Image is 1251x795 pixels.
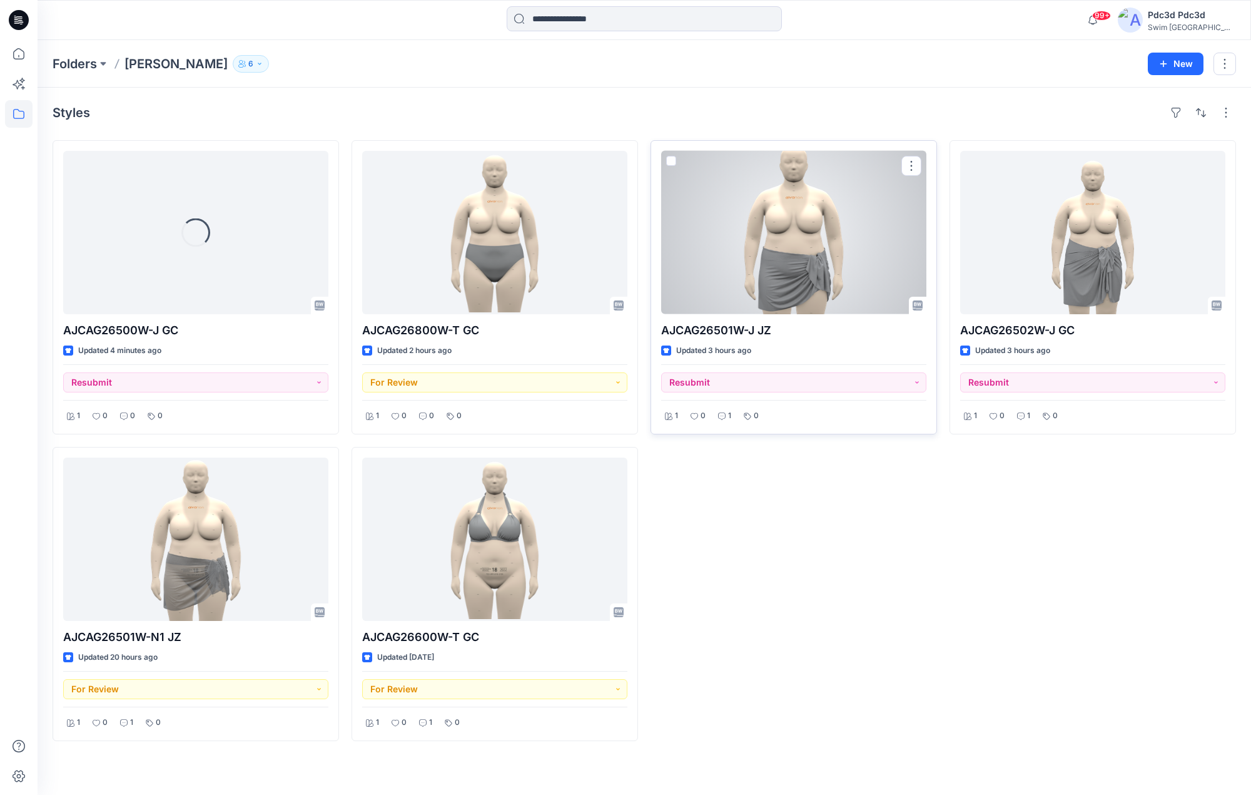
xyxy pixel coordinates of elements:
[78,344,161,357] p: Updated 4 minutes ago
[1027,409,1030,423] p: 1
[1148,53,1203,75] button: New
[429,409,434,423] p: 0
[156,716,161,729] p: 0
[362,628,627,646] p: AJCAG26600W-T GC
[975,344,1050,357] p: Updated 3 hours ago
[675,409,678,423] p: 1
[103,716,108,729] p: 0
[376,409,379,423] p: 1
[77,716,80,729] p: 1
[377,344,452,357] p: Updated 2 hours ago
[676,344,751,357] p: Updated 3 hours ago
[53,55,97,73] a: Folders
[248,57,253,71] p: 6
[63,322,328,339] p: AJCAG26500W-J GC
[429,716,432,729] p: 1
[78,651,158,664] p: Updated 20 hours ago
[1092,11,1111,21] span: 99+
[402,409,407,423] p: 0
[158,409,163,423] p: 0
[728,409,731,423] p: 1
[362,322,627,339] p: AJCAG26800W-T GC
[457,409,462,423] p: 0
[661,322,926,339] p: AJCAG26501W-J JZ
[130,716,133,729] p: 1
[960,151,1225,314] a: AJCAG26502W-J GC
[63,628,328,646] p: AJCAG26501W-N1 JZ
[960,322,1225,339] p: AJCAG26502W-J GC
[124,55,228,73] p: [PERSON_NAME]
[103,409,108,423] p: 0
[1148,8,1235,23] div: Pdc3d Pdc3d
[1148,23,1235,32] div: Swim [GEOGRAPHIC_DATA]
[402,716,407,729] p: 0
[53,105,90,120] h4: Styles
[362,151,627,314] a: AJCAG26800W-T GC
[377,651,434,664] p: Updated [DATE]
[1053,409,1058,423] p: 0
[362,458,627,621] a: AJCAG26600W-T GC
[754,409,759,423] p: 0
[1000,409,1005,423] p: 0
[233,55,269,73] button: 6
[701,409,706,423] p: 0
[661,151,926,314] a: AJCAG26501W-J JZ
[130,409,135,423] p: 0
[974,409,977,423] p: 1
[77,409,80,423] p: 1
[455,716,460,729] p: 0
[63,458,328,621] a: AJCAG26501W-N1 JZ
[1118,8,1143,33] img: avatar
[376,716,379,729] p: 1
